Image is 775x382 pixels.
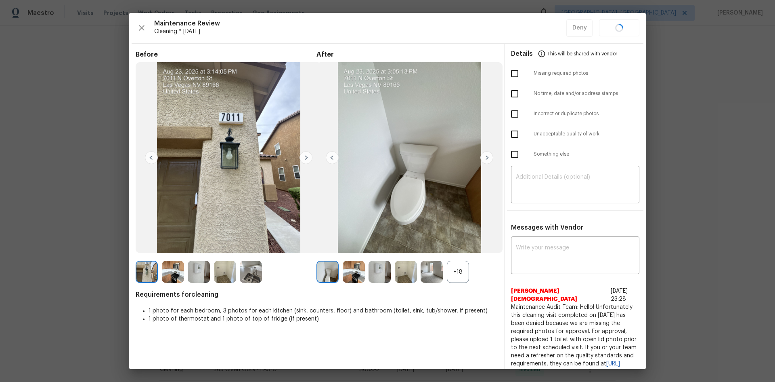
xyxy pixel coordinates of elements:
div: Something else [505,144,646,165]
span: Missing required photos [534,70,639,77]
img: right-chevron-button-url [300,151,312,164]
div: +18 [447,261,469,283]
span: No time, date and/or address stamps [534,90,639,97]
span: Maintenance Review [154,19,566,27]
img: right-chevron-button-url [480,151,493,164]
span: Maintenance Audit Team: Hello! Unfortunately this cleaning visit completed on [DATE] has been den... [511,303,639,376]
div: No time, date and/or address stamps [505,84,646,104]
div: Incorrect or duplicate photos [505,104,646,124]
li: 1 photo for each bedroom, 3 photos for each kitchen (sink, counters, floor) and bathroom (toilet,... [149,307,497,315]
span: [PERSON_NAME][DEMOGRAPHIC_DATA] [511,287,607,303]
span: Requirements for cleaning [136,291,497,299]
span: Unacceptable quality of work [534,131,639,137]
span: Before [136,51,316,59]
li: 1 photo of thermostat and 1 photo of top of fridge (if present) [149,315,497,323]
div: Missing required photos [505,63,646,84]
span: Incorrect or duplicate photos [534,110,639,117]
span: Something else [534,151,639,158]
span: Details [511,44,533,63]
span: After [316,51,497,59]
img: left-chevron-button-url [326,151,339,164]
span: This will be shared with vendor [547,44,617,63]
span: Cleaning * [DATE] [154,27,566,36]
div: Unacceptable quality of work [505,124,646,144]
img: left-chevron-button-url [145,151,158,164]
span: Messages with Vendor [511,224,583,231]
span: [DATE] 23:28 [611,288,628,302]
